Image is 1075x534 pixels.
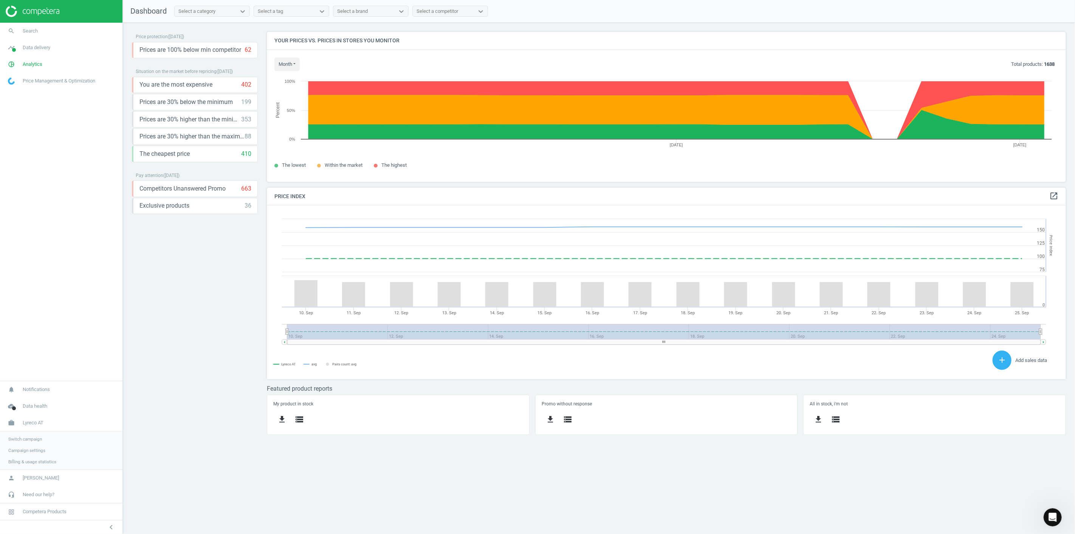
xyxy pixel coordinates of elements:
[542,401,791,407] h5: Promo without response
[1011,61,1055,68] p: Total products:
[546,415,555,424] i: get_app
[241,185,251,193] div: 663
[168,34,184,39] span: ( [DATE] )
[1037,241,1045,246] text: 125
[993,351,1011,370] button: add
[275,102,280,118] tspan: Percent
[4,382,19,397] i: notifications
[139,185,226,193] span: Competitors Unanswered Promo
[4,24,19,38] i: search
[729,310,743,315] tspan: 19. Sep
[920,310,934,315] tspan: 23. Sep
[4,487,19,502] i: headset_mic
[281,362,296,366] tspan: Lyreco AT
[130,6,167,16] span: Dashboard
[273,401,523,407] h5: My product in stock
[23,44,50,51] span: Data delivery
[23,403,47,410] span: Data health
[832,415,841,424] i: storage
[8,459,56,465] span: Billing & usage statistics
[245,202,251,210] div: 36
[267,188,1066,205] h4: Price Index
[139,202,189,210] span: Exclusive products
[8,78,15,85] img: wGWNvw8QSZomAAAAABJRU5ErkJggg==
[289,137,295,141] text: 0%
[1015,357,1047,363] span: Add sales data
[810,401,1060,407] h5: All in stock, i'm not
[1044,508,1062,526] iframe: Intercom live chat
[258,8,283,15] div: Select a tag
[333,362,357,366] tspan: Pairs count: avg
[542,411,559,428] button: get_app
[4,40,19,55] i: timeline
[282,162,306,168] span: The lowest
[776,310,790,315] tspan: 20. Sep
[1037,227,1045,233] text: 150
[274,57,300,71] button: month
[337,8,368,15] div: Select a brand
[4,471,19,485] i: person
[245,132,251,141] div: 88
[1037,254,1045,259] text: 100
[633,310,647,315] tspan: 17. Sep
[273,411,291,428] button: get_app
[4,399,19,413] i: cloud_done
[1049,235,1054,256] tspan: Price Index
[872,310,886,315] tspan: 22. Sep
[178,8,215,15] div: Select a category
[139,132,245,141] span: Prices are 30% higher than the maximal
[299,310,313,315] tspan: 10. Sep
[139,150,190,158] span: The cheapest price
[23,508,67,515] span: Competera Products
[217,69,233,74] span: ( [DATE] )
[381,162,407,168] span: The highest
[6,6,59,17] img: ajHJNr6hYgQAAAAASUVORK5CYII=
[490,310,504,315] tspan: 14. Sep
[23,61,42,68] span: Analytics
[285,79,295,84] text: 100%
[563,415,572,424] i: storage
[824,310,838,315] tspan: 21. Sep
[241,81,251,89] div: 402
[810,411,827,428] button: get_app
[1044,61,1055,67] b: 1638
[139,115,241,124] span: Prices are 30% higher than the minimum
[586,310,599,315] tspan: 16. Sep
[1043,303,1045,307] text: 0
[968,310,982,315] tspan: 24. Sep
[311,362,317,366] tspan: avg
[538,310,552,315] tspan: 15. Sep
[23,386,50,393] span: Notifications
[23,475,59,481] span: [PERSON_NAME]
[325,162,362,168] span: Within the market
[1013,143,1027,147] tspan: [DATE]
[4,57,19,71] i: pie_chart_outlined
[814,415,823,424] i: get_app
[136,173,163,178] span: Pay attention
[245,46,251,54] div: 62
[267,32,1066,50] h4: Your prices vs. prices in stores you monitor
[287,108,295,113] text: 50%
[277,415,287,424] i: get_app
[1015,310,1029,315] tspan: 25. Sep
[417,8,458,15] div: Select a competitor
[295,415,304,424] i: storage
[23,78,95,84] span: Price Management & Optimization
[241,150,251,158] div: 410
[23,491,54,498] span: Need our help?
[107,523,116,532] i: chevron_left
[23,28,38,34] span: Search
[163,173,180,178] span: ( [DATE] )
[23,419,43,426] span: Lyreco AT
[8,436,42,442] span: Switch campaign
[681,310,695,315] tspan: 18. Sep
[1040,267,1045,272] text: 75
[267,385,1066,392] h3: Featured product reports
[1049,191,1058,201] a: open_in_new
[139,81,212,89] span: You are the most expensive
[347,310,361,315] tspan: 11. Sep
[291,411,308,428] button: storage
[136,69,217,74] span: Situation on the market before repricing
[998,355,1007,365] i: add
[827,411,845,428] button: storage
